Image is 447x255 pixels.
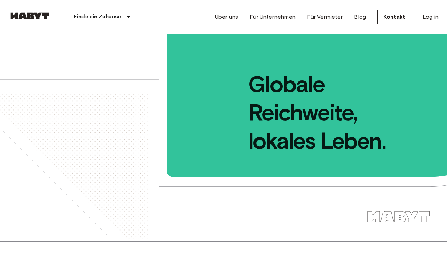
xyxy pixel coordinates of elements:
[250,13,296,21] a: Für Unternehmen
[354,13,366,21] a: Blog
[74,13,121,21] p: Finde ein Zuhause
[423,13,439,21] a: Log in
[8,12,51,19] img: Habyt
[377,10,411,24] a: Kontakt
[215,13,238,21] a: Über uns
[168,34,447,155] span: Globale Reichweite, lokales Leben.
[307,13,343,21] a: Für Vermieter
